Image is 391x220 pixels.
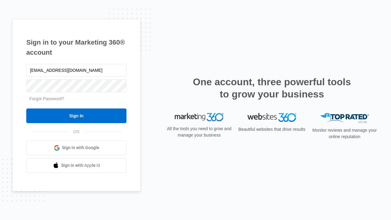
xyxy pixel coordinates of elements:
[29,96,64,101] a: Forgot Password?
[69,129,84,135] span: OR
[26,141,126,155] a: Sign in with Google
[191,76,353,100] h2: One account, three powerful tools to grow your business
[26,64,126,77] input: Email
[175,113,224,122] img: Marketing 360
[26,37,126,57] h1: Sign in to your Marketing 360® account
[62,145,99,151] span: Sign in with Google
[61,162,100,169] span: Sign in with Apple Id
[310,127,379,140] p: Monitor reviews and manage your online reputation
[165,126,233,138] p: All the tools you need to grow and manage your business
[26,158,126,173] a: Sign in with Apple Id
[247,113,296,122] img: Websites 360
[26,108,126,123] input: Sign In
[238,126,306,133] p: Beautiful websites that drive results
[320,113,369,123] img: Top Rated Local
